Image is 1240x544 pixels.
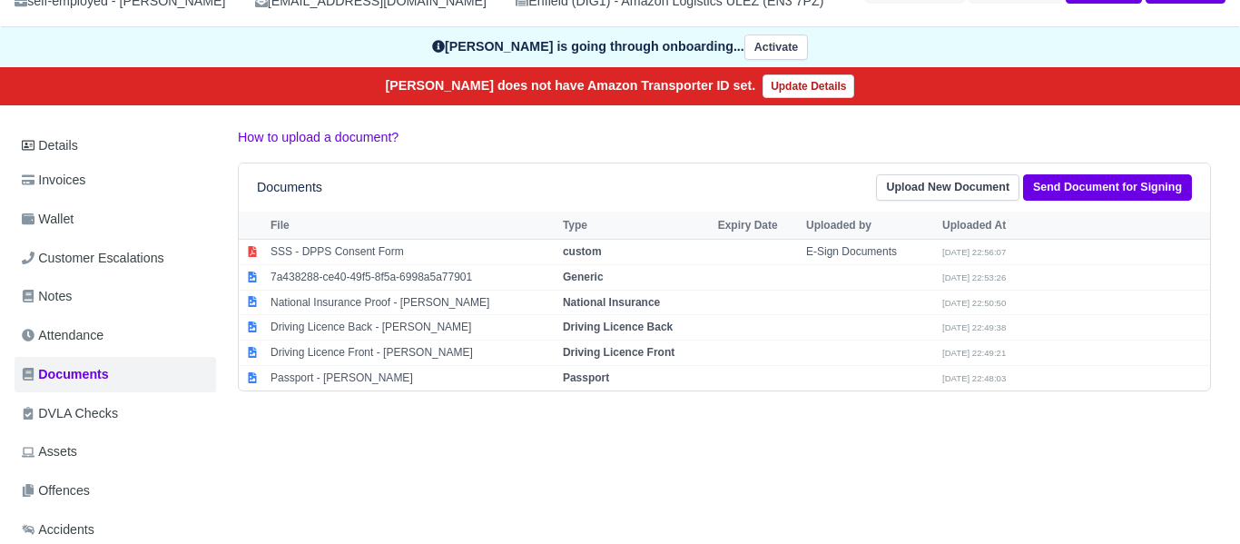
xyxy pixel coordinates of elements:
small: [DATE] 22:56:07 [942,247,1006,257]
td: Passport - [PERSON_NAME] [266,365,558,390]
span: Accidents [22,519,94,540]
span: Assets [22,441,77,462]
small: [DATE] 22:53:26 [942,272,1006,282]
a: Notes [15,279,216,314]
span: Wallet [22,209,74,230]
th: Uploaded by [802,212,938,239]
a: Details [15,129,216,163]
a: Send Document for Signing [1023,174,1192,201]
span: Offences [22,480,90,501]
a: Documents [15,357,216,392]
a: Offences [15,473,216,509]
td: Driving Licence Front - [PERSON_NAME] [266,341,558,366]
span: Customer Escalations [22,248,164,269]
a: How to upload a document? [238,130,399,144]
span: DVLA Checks [22,403,118,424]
a: Invoices [15,163,216,198]
strong: Generic [563,271,604,283]
span: Notes [22,286,72,307]
a: Update Details [763,74,854,98]
strong: Passport [563,371,609,384]
span: Documents [22,364,109,385]
th: Uploaded At [938,212,1074,239]
a: DVLA Checks [15,396,216,431]
a: Assets [15,434,216,470]
small: [DATE] 22:50:50 [942,298,1006,308]
a: Customer Escalations [15,241,216,276]
strong: Driving Licence Front [563,346,674,359]
td: Driving Licence Back - [PERSON_NAME] [266,315,558,341]
td: National Insurance Proof - [PERSON_NAME] [266,290,558,315]
td: E-Sign Documents [802,239,938,264]
a: Wallet [15,202,216,237]
th: Type [558,212,713,239]
small: [DATE] 22:49:38 [942,322,1006,332]
td: SSS - DPPS Consent Form [266,239,558,264]
button: Activate [744,35,808,61]
strong: Driving Licence Back [563,321,673,333]
a: Attendance [15,318,216,353]
td: 7a438288-ce40-49f5-8f5a-6998a5a77901 [266,264,558,290]
span: Attendance [22,325,103,346]
h6: Documents [257,180,322,195]
th: File [266,212,558,239]
th: Expiry Date [713,212,802,239]
strong: custom [563,245,602,258]
a: Upload New Document [876,174,1019,201]
span: Invoices [22,170,85,191]
strong: National Insurance [563,296,660,309]
iframe: Chat Widget [913,333,1240,544]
